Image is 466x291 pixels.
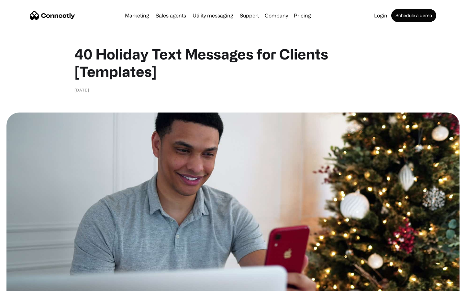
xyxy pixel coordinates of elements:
a: Schedule a demo [391,9,436,22]
a: Utility messaging [190,13,236,18]
ul: Language list [13,280,39,289]
a: Marketing [122,13,152,18]
a: Sales agents [153,13,189,18]
a: Login [372,13,390,18]
a: Support [237,13,261,18]
a: home [30,11,75,20]
div: Company [265,11,288,20]
h1: 40 Holiday Text Messages for Clients [Templates] [74,45,392,80]
a: Pricing [291,13,314,18]
div: Company [263,11,290,20]
aside: Language selected: English [6,280,39,289]
div: [DATE] [74,87,89,93]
